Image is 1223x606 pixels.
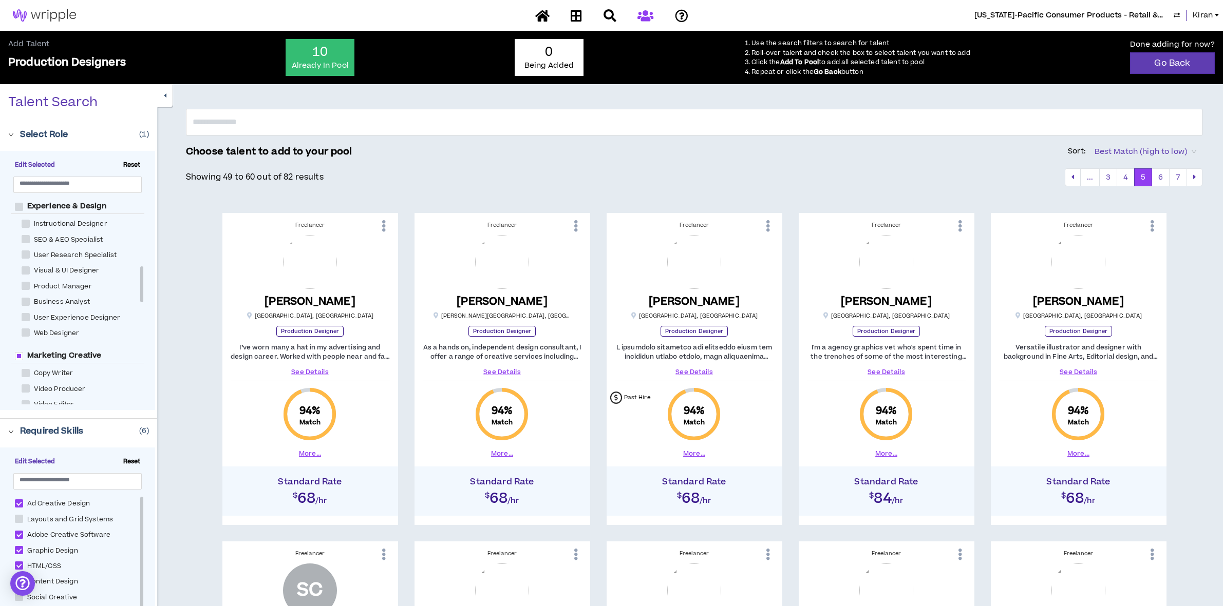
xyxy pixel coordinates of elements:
span: Add To Pool [780,57,819,67]
p: Versatile illustrator and designer with background in Fine Arts, Editorial design, and typography... [999,343,1158,361]
h2: $68 [612,487,777,505]
span: 94 % [299,404,321,418]
h2: $84 [804,487,969,505]
span: User Research Specialist [30,250,121,260]
h4: Standard Rate [420,477,585,487]
li: Roll-over talent and check the box to select talent you want to add [751,49,970,57]
span: /hr [892,495,904,506]
small: Match [876,418,897,426]
span: Layouts and Grid Systems [23,515,117,524]
p: Required Skills [20,425,83,437]
button: [US_STATE]-Pacific Consumer Products - Retail & Pro [974,10,1180,21]
span: right [8,132,14,138]
span: Content Design [23,577,82,587]
div: Freelancer [807,221,966,229]
span: User Experience Designer [30,313,124,323]
div: Freelancer [231,550,390,558]
h5: [PERSON_NAME] [841,295,932,308]
p: [GEOGRAPHIC_DATA] , [GEOGRAPHIC_DATA] [247,312,374,320]
li: Repeat or click the button [751,68,970,76]
button: 3 [1099,168,1117,187]
span: /hr [700,495,711,506]
button: More... [491,449,513,458]
small: Match [492,418,513,426]
p: As a hands on, independent design consultant, I offer a range of creative services including corp... [423,343,582,361]
li: Use the search filters to search for talent [751,39,970,47]
h4: Standard Rate [804,477,969,487]
p: Already In Pool [291,61,349,71]
span: Kiran [1193,10,1213,21]
span: /hr [315,495,327,506]
nav: pagination [1065,168,1202,187]
h2: $68 [228,487,393,505]
div: Freelancer [615,221,774,229]
span: Adobe Creative Software [23,530,115,540]
span: Copy Writer [30,368,78,378]
button: More... [683,449,705,458]
p: Being Added [520,61,578,71]
img: 0MOnM0N1bVFxGMDuvs38l0QTElAfCmjC2KZxMgSO.png [667,235,721,289]
span: Business Analyst [30,297,94,307]
span: /hr [1084,495,1096,506]
a: See Details [999,367,1158,377]
span: Best Match (high to low) [1095,144,1196,160]
button: More... [875,449,897,458]
span: right [8,429,14,435]
span: Go Back [814,67,841,76]
h5: [PERSON_NAME] [265,295,355,308]
a: See Details [615,367,774,377]
div: Freelancer [423,550,582,558]
span: Video Producer [30,384,90,394]
span: Edit Selected [11,457,60,466]
span: Edit Selected [11,161,60,170]
li: Click the to add all selected talent to pool [751,58,970,66]
p: Select Role [20,128,68,141]
h4: Standard Rate [228,477,393,487]
p: Past Hire [624,394,651,402]
p: Talent Search [8,94,98,111]
h4: Standard Rate [612,477,777,487]
button: 6 [1152,168,1170,187]
p: 10 [291,44,349,61]
small: Match [1068,418,1089,426]
span: Experience & Design [23,201,111,211]
p: Production Designer [853,326,920,337]
img: WqPGgkWTHu0EkmC9luLc2kX6fPt4vbcpDHeLwvd6.png [1051,235,1105,289]
p: 0 [520,44,578,61]
div: SC [297,581,323,599]
p: I'm a agency graphics vet who's spent time in the trenches of some of the most interesting accoun... [807,343,966,361]
p: [GEOGRAPHIC_DATA] , [GEOGRAPHIC_DATA] [823,312,950,320]
div: Freelancer [999,221,1158,229]
p: Production Designer [468,326,536,337]
p: Done adding for now? [1130,39,1215,52]
div: Freelancer [999,550,1158,558]
span: Ad Creative Design [23,499,95,509]
span: SEO & AEO Specialist [30,235,107,245]
p: [GEOGRAPHIC_DATA] , [GEOGRAPHIC_DATA] [1015,312,1142,320]
p: Showing 49 to 60 out of 82 results [186,171,324,183]
div: Open Intercom Messenger [10,571,35,596]
a: Go Back [1130,52,1215,74]
p: L ipsumdolo sitametco adi elitseddo eiusm tem incididun utlabo etdolo, magn aliquaenima minimveni... [615,343,774,361]
h5: [PERSON_NAME] [649,295,740,308]
span: Reset [119,457,145,466]
span: HTML/CSS [23,561,65,571]
p: Production Designer [1045,326,1113,337]
span: Visual & UI Designer [30,266,104,276]
p: Choose talent to add to your pool [186,145,352,159]
a: See Details [807,367,966,377]
div: Freelancer [231,221,390,229]
div: Freelancer [423,221,582,229]
button: 4 [1117,168,1135,187]
a: See Details [423,367,582,377]
p: Sort: [1068,146,1086,157]
p: ( 6 ) [139,425,149,437]
p: ( 1 ) [139,129,149,140]
h4: Standard Rate [996,477,1161,487]
button: More... [1067,449,1089,458]
p: Production Designers [8,55,126,70]
span: 94 % [1068,404,1089,418]
span: Social Creative [23,593,81,602]
span: 94 % [684,404,705,418]
h5: [PERSON_NAME] [457,295,548,308]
